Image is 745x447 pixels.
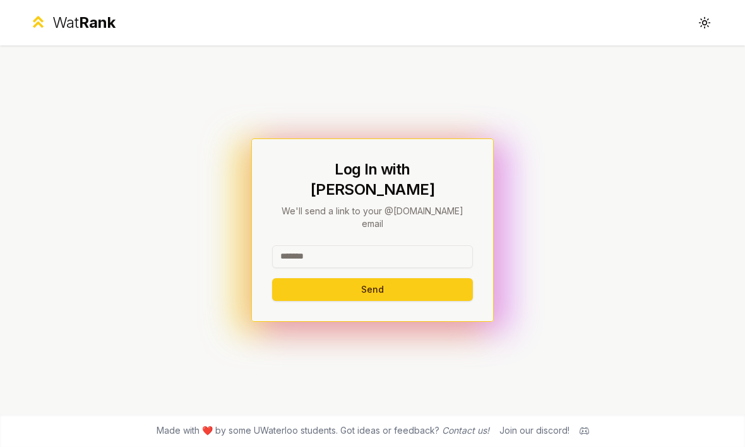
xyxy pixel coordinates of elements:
[272,205,473,230] p: We'll send a link to your @[DOMAIN_NAME] email
[52,13,116,33] div: Wat
[79,13,116,32] span: Rank
[157,424,489,437] span: Made with ❤️ by some UWaterloo students. Got ideas or feedback?
[442,425,489,436] a: Contact us!
[29,13,116,33] a: WatRank
[272,159,473,200] h1: Log In with [PERSON_NAME]
[272,278,473,301] button: Send
[499,424,569,437] div: Join our discord!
